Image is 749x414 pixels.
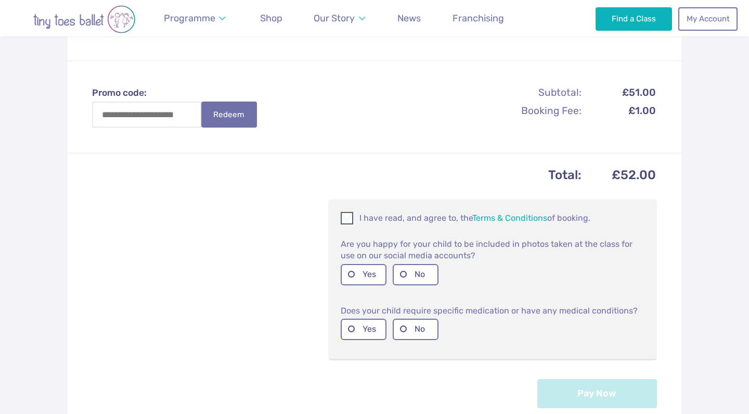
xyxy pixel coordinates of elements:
[201,102,256,128] button: Redeem
[393,319,438,340] label: No
[11,5,157,33] img: tiny toes ballet
[164,12,215,23] span: Programme
[341,212,644,224] p: I have read, and agree to, the of booking.
[471,84,582,102] th: Subtotal:
[341,304,644,317] p: Does your child require specific medication or have any medical conditions?
[453,12,504,23] span: Franchising
[260,12,282,23] span: Shop
[583,165,656,186] td: £52.00
[583,102,656,119] td: £1.00
[397,12,421,23] span: News
[159,7,231,30] a: Programme
[596,7,672,30] a: Find a Class
[583,84,656,102] td: £51.00
[448,7,509,30] a: Franchising
[472,213,547,223] a: Terms & Conditions
[393,7,425,30] a: News
[93,165,582,186] th: Total:
[309,7,370,30] a: Our Story
[678,7,738,30] a: My Account
[314,12,355,23] span: Our Story
[255,7,287,30] a: Shop
[471,102,582,119] th: Booking Fee:
[341,264,386,285] label: Yes
[341,237,644,261] p: Are you happy for your child to be included in photos taken at the class for use on our social me...
[537,379,657,408] button: Pay Now
[341,319,386,340] label: Yes
[92,86,267,99] label: Promo code:
[393,264,438,285] label: No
